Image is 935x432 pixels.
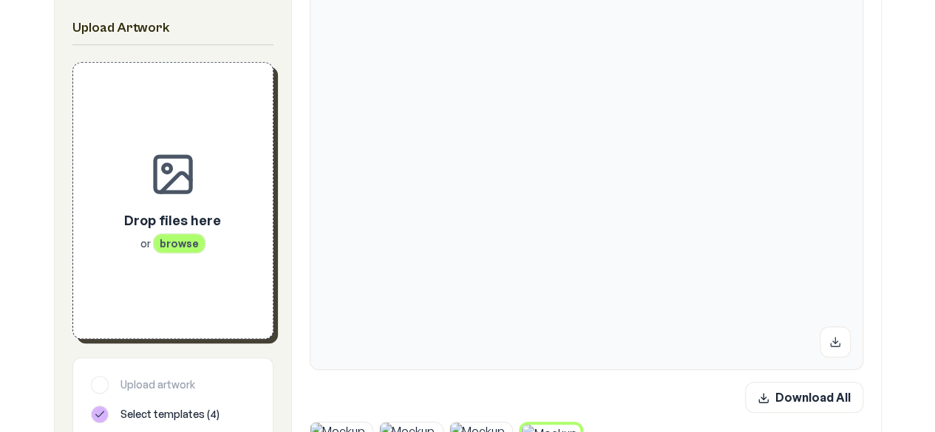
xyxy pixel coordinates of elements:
[820,326,851,357] button: Download mockup
[120,377,195,392] span: Upload artwork
[124,210,221,230] p: Drop files here
[745,382,863,413] button: Download All
[72,18,273,38] h2: Upload Artwork
[153,233,205,253] span: browse
[124,236,221,251] p: or
[120,407,220,422] span: Select templates ( 4 )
